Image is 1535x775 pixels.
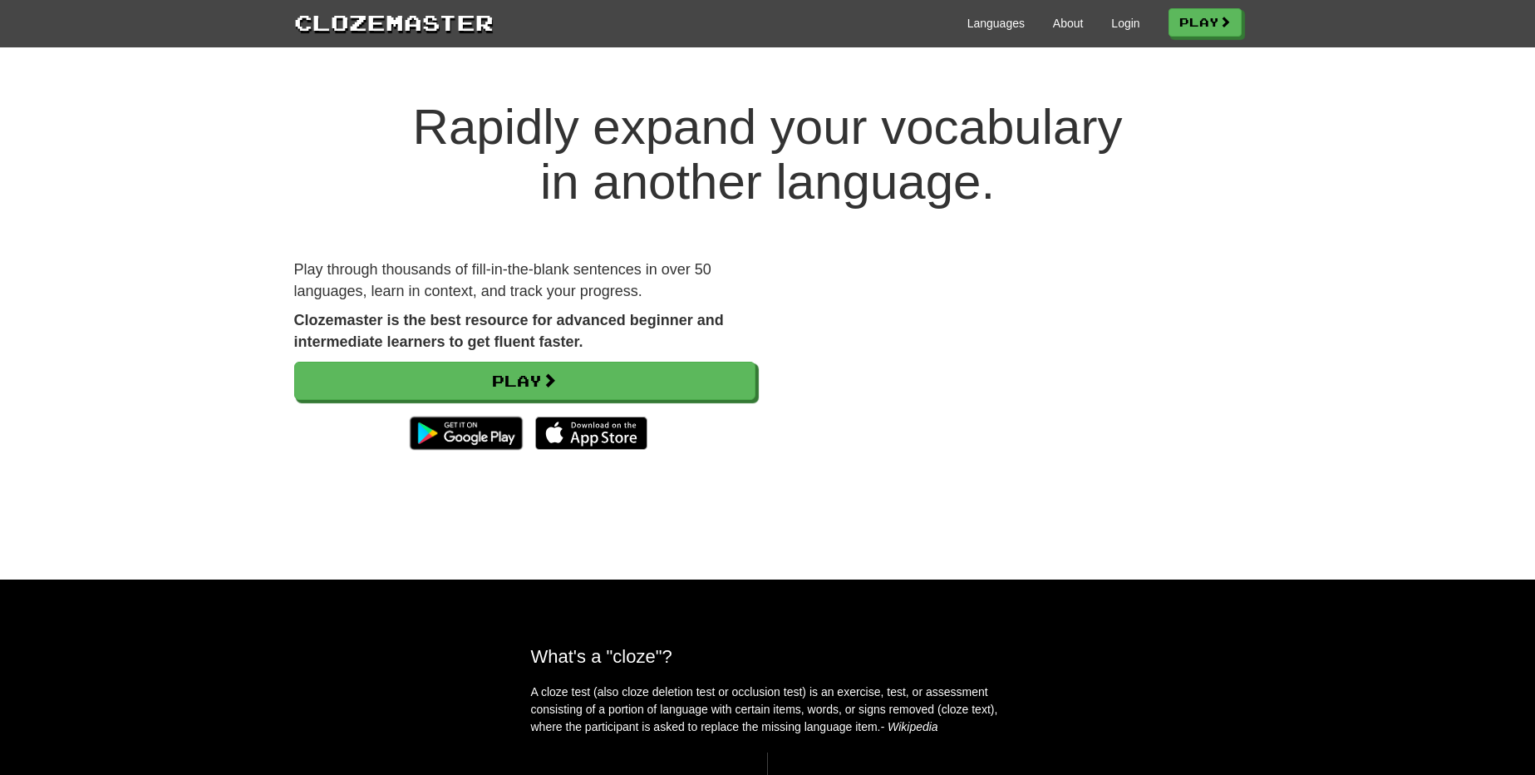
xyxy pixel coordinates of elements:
em: - Wikipedia [881,720,938,733]
a: Play [294,362,755,400]
a: About [1053,15,1084,32]
a: Login [1111,15,1139,32]
a: Play [1168,8,1242,37]
img: Get it on Google Play [401,408,530,458]
img: Download_on_the_App_Store_Badge_US-UK_135x40-25178aeef6eb6b83b96f5f2d004eda3bffbb37122de64afbaef7... [535,417,647,450]
strong: Clozemaster is the best resource for advanced beginner and intermediate learners to get fluent fa... [294,312,724,350]
p: Play through thousands of fill-in-the-blank sentences in over 50 languages, learn in context, and... [294,259,755,302]
a: Languages [967,15,1025,32]
h2: What's a "cloze"? [531,646,1005,667]
a: Clozemaster [294,7,494,37]
p: A cloze test (also cloze deletion test or occlusion test) is an exercise, test, or assessment con... [531,684,1005,736]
